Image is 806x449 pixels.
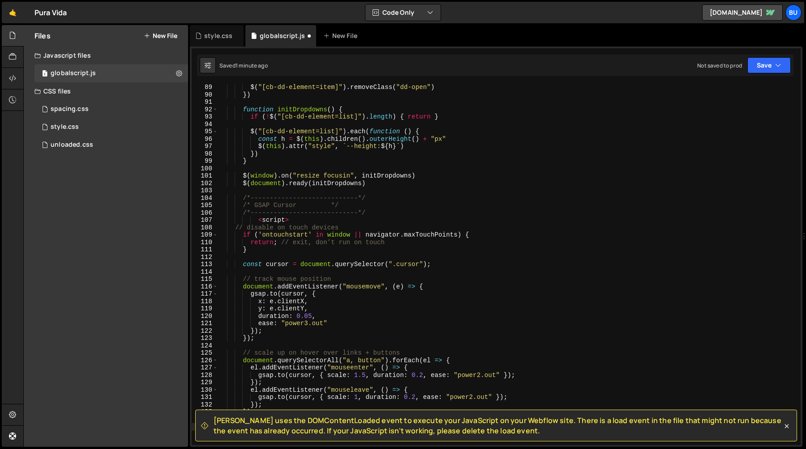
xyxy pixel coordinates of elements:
div: 135 [192,423,218,431]
div: 131 [192,394,218,401]
div: 111 [192,246,218,254]
a: 🤙 [2,2,24,23]
div: 133 [192,408,218,416]
div: style.css [51,123,79,131]
a: [DOMAIN_NAME] [702,4,783,21]
div: 16149/43399.css [34,136,188,154]
div: globalscript.js [51,69,96,77]
div: Javascript files [24,47,188,64]
div: 114 [192,268,218,276]
div: 128 [192,372,218,379]
span: 1 [42,71,47,78]
div: 102 [192,180,218,187]
div: 97 [192,143,218,150]
div: 95 [192,128,218,136]
div: 16149/43397.js [34,64,188,82]
div: 96 [192,136,218,143]
div: Saved [219,62,268,69]
div: style.css [204,31,232,40]
div: 104 [192,195,218,202]
div: 108 [192,224,218,232]
div: 89 [192,84,218,91]
div: 124 [192,342,218,350]
div: 125 [192,349,218,357]
div: 126 [192,357,218,364]
div: New File [323,31,361,40]
button: New File [144,32,177,39]
div: globalscript.js [260,31,305,40]
div: 113 [192,261,218,268]
div: 117 [192,290,218,298]
div: 122 [192,327,218,335]
div: 101 [192,172,218,180]
div: 127 [192,364,218,372]
div: 100 [192,165,218,173]
div: 91 [192,98,218,106]
div: 116 [192,283,218,291]
div: spacing.css [51,105,89,113]
div: 130 [192,386,218,394]
div: 115 [192,275,218,283]
div: 107 [192,216,218,224]
div: 112 [192,254,218,261]
a: Bu [785,4,802,21]
div: 118 [192,298,218,305]
button: Save [747,57,791,73]
div: 92 [192,106,218,114]
div: CSS files [24,82,188,100]
div: 99 [192,157,218,165]
div: 98 [192,150,218,158]
div: 132 [192,401,218,409]
h2: Files [34,31,51,41]
div: 106 [192,209,218,217]
div: unloaded.css [51,141,93,149]
div: 119 [192,305,218,313]
span: [PERSON_NAME] uses the DOMContentLoaded event to execute your JavaScript on your Webflow site. Th... [214,415,782,436]
div: 120 [192,313,218,320]
div: 90 [192,91,218,99]
div: 94 [192,121,218,128]
div: 105 [192,202,218,209]
button: Code Only [365,4,441,21]
div: Not saved to prod [697,62,742,69]
div: 121 [192,320,218,327]
div: 129 [192,379,218,386]
div: 103 [192,187,218,195]
div: 110 [192,239,218,246]
div: 93 [192,113,218,121]
div: 16149/43400.css [34,100,188,118]
div: 16149/43398.css [34,118,188,136]
div: Pura Vida [34,7,67,18]
div: 1 minute ago [236,62,268,69]
div: 123 [192,335,218,342]
div: 134 [192,416,218,424]
div: 109 [192,231,218,239]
